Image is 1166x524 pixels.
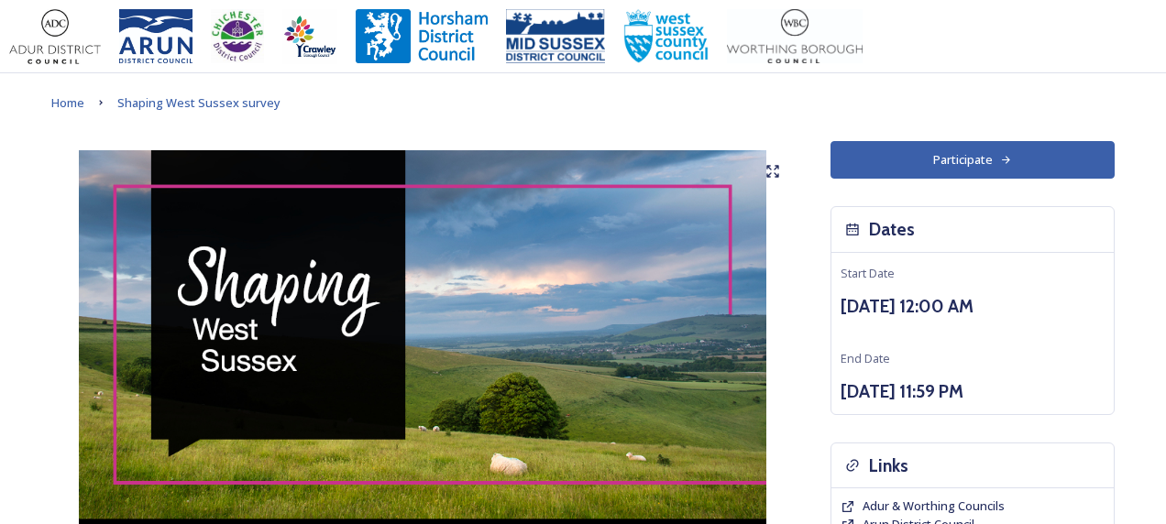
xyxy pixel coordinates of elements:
h3: Links [869,453,908,479]
img: 150ppimsdc%20logo%20blue.png [506,9,605,64]
img: WSCCPos-Spot-25mm.jpg [623,9,709,64]
img: Horsham%20DC%20Logo.jpg [356,9,488,64]
span: Shaping West Sussex survey [117,94,280,111]
h3: Dates [869,216,915,243]
span: Start Date [841,265,895,281]
h3: [DATE] 11:59 PM [841,378,1105,405]
span: End Date [841,350,890,366]
button: Participate [830,141,1115,179]
img: Worthing_Adur%20%281%29.jpg [727,9,863,64]
a: Shaping West Sussex survey [117,92,280,114]
a: Adur & Worthing Councils [863,497,1005,515]
a: Home [51,92,84,114]
span: Adur & Worthing Councils [863,497,1005,514]
img: Crawley%20BC%20logo.jpg [282,9,337,64]
span: Home [51,94,84,111]
img: CDC%20Logo%20-%20you%20may%20have%20a%20better%20version.jpg [211,9,264,64]
img: Arun%20District%20Council%20logo%20blue%20CMYK.jpg [119,9,192,64]
h3: [DATE] 12:00 AM [841,293,1105,320]
img: Adur%20logo%20%281%29.jpeg [9,9,101,64]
